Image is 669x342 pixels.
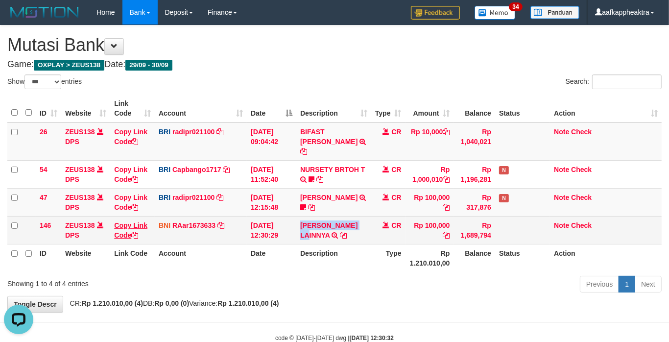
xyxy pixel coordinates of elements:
[308,203,315,211] a: Copy URAY ARI KIRAN to clipboard
[247,188,296,216] td: [DATE] 12:15:48
[24,74,61,89] select: Showentries
[36,95,61,122] th: ID: activate to sort column ascending
[566,74,662,89] label: Search:
[443,128,450,136] a: Copy Rp 10,000 to clipboard
[247,160,296,188] td: [DATE] 11:52:40
[61,95,110,122] th: Website: activate to sort column ascending
[40,166,48,173] span: 54
[443,203,450,211] a: Copy Rp 100,000 to clipboard
[159,166,170,173] span: BRI
[499,166,509,174] span: Has Note
[571,128,592,136] a: Check
[391,194,401,201] span: CR
[247,244,296,272] th: Date
[580,276,619,293] a: Previous
[217,299,279,307] strong: Rp 1.210.010,00 (4)
[7,275,271,289] div: Showing 1 to 4 of 4 entries
[172,128,215,136] a: radipr021100
[247,95,296,122] th: Date: activate to sort column descending
[635,276,662,293] a: Next
[65,166,95,173] a: ZEUS138
[172,194,215,201] a: radipr021100
[61,188,110,216] td: DPS
[530,6,579,19] img: panduan.png
[411,6,460,20] img: Feedback.jpg
[82,299,143,307] strong: Rp 1.210.010,00 (4)
[159,221,170,229] span: BNI
[125,60,172,71] span: 29/09 - 30/09
[65,299,279,307] span: CR: DB: Variance:
[40,221,51,229] span: 146
[40,194,48,201] span: 47
[391,128,401,136] span: CR
[300,166,365,173] a: NURSETY BRTOH T
[454,95,496,122] th: Balance
[571,194,592,201] a: Check
[155,95,247,122] th: Account: activate to sort column ascending
[34,60,104,71] span: OXPLAY > ZEUS138
[65,221,95,229] a: ZEUS138
[61,244,110,272] th: Website
[159,128,170,136] span: BRI
[550,244,662,272] th: Action
[406,95,454,122] th: Amount: activate to sort column ascending
[406,160,454,188] td: Rp 1,000,010
[391,166,401,173] span: CR
[554,166,569,173] a: Note
[172,166,221,173] a: Capbango1717
[247,216,296,244] td: [DATE] 12:30:29
[159,194,170,201] span: BRI
[172,221,215,229] a: RAar1673633
[275,335,394,342] small: code © [DATE]-[DATE] dwg |
[114,221,147,239] a: Copy Link Code
[316,175,323,183] a: Copy NURSETY BRTOH T to clipboard
[499,194,509,202] span: Has Note
[217,221,224,229] a: Copy RAar1673633 to clipboard
[475,6,516,20] img: Button%20Memo.svg
[454,188,496,216] td: Rp 317,876
[114,194,147,211] a: Copy Link Code
[216,194,223,201] a: Copy radipr021100 to clipboard
[406,122,454,161] td: Rp 10,000
[296,95,371,122] th: Description: activate to sort column ascending
[406,216,454,244] td: Rp 100,000
[296,244,371,272] th: Description
[223,166,230,173] a: Copy Capbango1717 to clipboard
[495,244,550,272] th: Status
[454,122,496,161] td: Rp 1,040,021
[65,128,95,136] a: ZEUS138
[619,276,635,293] a: 1
[350,335,394,342] strong: [DATE] 12:30:32
[509,2,522,11] span: 34
[155,244,247,272] th: Account
[61,216,110,244] td: DPS
[300,194,358,201] a: [PERSON_NAME]
[7,60,662,70] h4: Game: Date:
[454,160,496,188] td: Rp 1,196,281
[571,166,592,173] a: Check
[7,35,662,55] h1: Mutasi Bank
[454,216,496,244] td: Rp 1,689,794
[495,95,550,122] th: Status
[114,166,147,183] a: Copy Link Code
[300,147,307,155] a: Copy BIFAST ERIKA S PAUN to clipboard
[550,95,662,122] th: Action: activate to sort column ascending
[554,128,569,136] a: Note
[61,122,110,161] td: DPS
[300,128,358,146] a: BIFAST [PERSON_NAME]
[571,221,592,229] a: Check
[61,160,110,188] td: DPS
[443,231,450,239] a: Copy Rp 100,000 to clipboard
[4,4,33,33] button: Open LiveChat chat widget
[247,122,296,161] td: [DATE] 09:04:42
[391,221,401,229] span: CR
[154,299,189,307] strong: Rp 0,00 (0)
[340,231,347,239] a: Copy HENDRIK SETIAWAN LAINNYA to clipboard
[110,95,155,122] th: Link Code: activate to sort column ascending
[371,95,406,122] th: Type: activate to sort column ascending
[40,128,48,136] span: 26
[7,74,82,89] label: Show entries
[554,221,569,229] a: Note
[7,5,82,20] img: MOTION_logo.png
[110,244,155,272] th: Link Code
